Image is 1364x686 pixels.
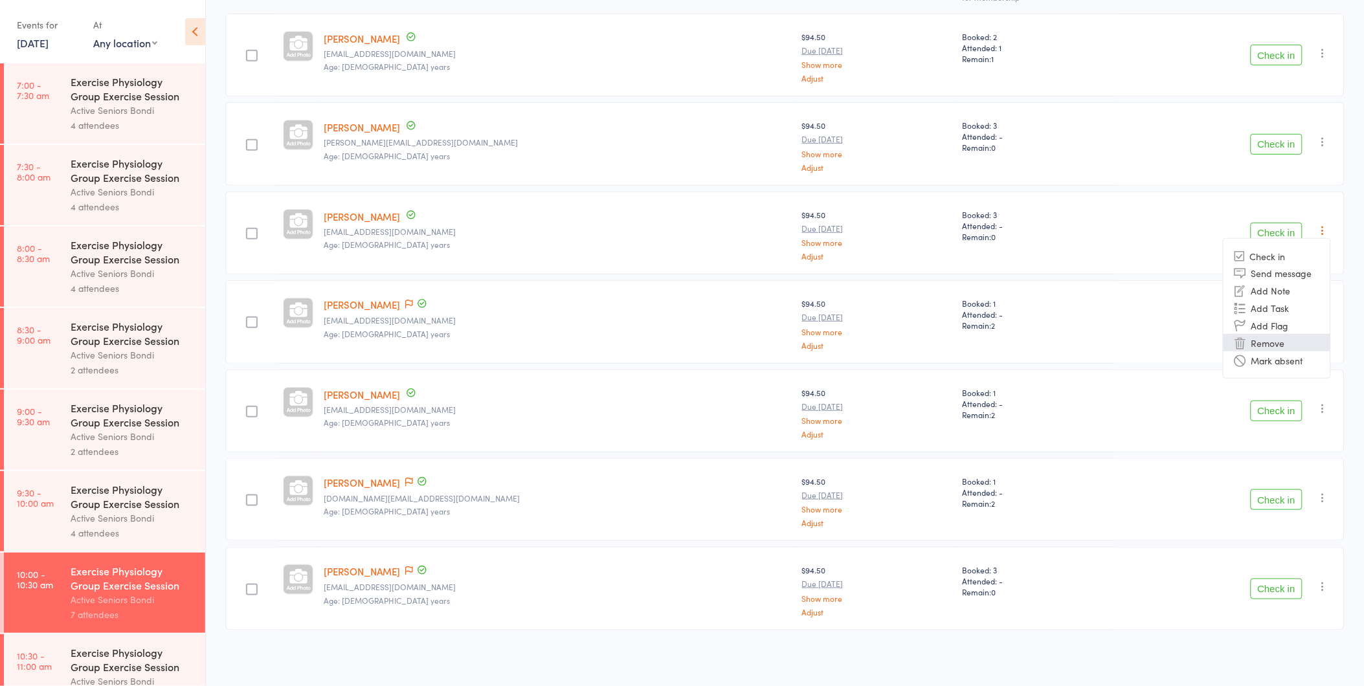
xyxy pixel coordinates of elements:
button: Check in [1251,223,1303,243]
div: $94.50 [802,31,952,82]
div: Active Seniors Bondi [71,592,194,607]
time: 10:00 - 10:30 am [17,569,53,590]
a: [PERSON_NAME] [324,476,400,489]
div: Exercise Physiology Group Exercise Session [71,482,194,511]
div: Active Seniors Bondi [71,184,194,199]
div: 4 attendees [71,118,194,133]
a: Show more [802,594,952,603]
span: Booked: 1 [963,387,1110,398]
div: Active Seniors Bondi [71,103,194,118]
div: Exercise Physiology Group Exercise Session [71,401,194,429]
span: Remain: [963,53,1110,64]
span: 2 [992,320,996,331]
div: 4 attendees [71,281,194,296]
button: Check in [1251,489,1303,510]
div: At [93,14,157,36]
span: Booked: 3 [963,120,1110,131]
span: Remain: [963,409,1110,420]
time: 9:00 - 9:30 am [17,406,50,426]
span: Booked: 1 [963,298,1110,309]
div: Events for [17,14,80,36]
div: Exercise Physiology Group Exercise Session [71,74,194,103]
div: 4 attendees [71,199,194,214]
small: Due [DATE] [802,224,952,233]
div: Any location [93,36,157,50]
a: Show more [802,238,952,247]
li: Mark absent [1224,351,1330,369]
li: Remove [1224,334,1330,351]
span: Age: [DEMOGRAPHIC_DATA] years [324,417,450,428]
span: Remain: [963,231,1110,242]
div: Active Seniors Bondi [71,429,194,444]
a: [PERSON_NAME] [324,120,400,134]
li: Add Task [1224,299,1330,316]
div: $94.50 [802,209,952,260]
div: 4 attendees [71,526,194,540]
a: [PERSON_NAME] [324,564,400,578]
small: jaellethompson@gmail.com [324,405,792,414]
li: Add Note [1224,282,1330,299]
div: Exercise Physiology Group Exercise Session [71,319,194,348]
a: 9:00 -9:30 amExercise Physiology Group Exercise SessionActive Seniors Bondi2 attendees [4,390,205,470]
a: [DATE] [17,36,49,50]
button: Check in [1251,579,1303,599]
span: Booked: 3 [963,209,1110,220]
a: [PERSON_NAME] [324,210,400,223]
span: 2 [992,409,996,420]
div: $94.50 [802,120,952,171]
time: 7:30 - 8:00 am [17,161,50,182]
span: 0 [992,142,996,153]
a: 7:30 -8:00 amExercise Physiology Group Exercise SessionActive Seniors Bondi4 attendees [4,145,205,225]
a: Adjust [802,74,952,82]
a: 7:00 -7:30 amExercise Physiology Group Exercise SessionActive Seniors Bondi4 attendees [4,63,205,144]
small: Due [DATE] [802,46,952,55]
button: Check in [1251,45,1303,65]
span: Attended: - [963,131,1110,142]
span: Age: [DEMOGRAPHIC_DATA] years [324,150,450,161]
div: 2 attendees [71,444,194,459]
li: Add Flag [1224,316,1330,334]
span: 0 [992,586,996,597]
span: Booked: 1 [963,476,1110,487]
span: Age: [DEMOGRAPHIC_DATA] years [324,239,450,250]
span: Attended: - [963,398,1110,409]
span: 1 [992,53,994,64]
time: 10:30 - 11:00 am [17,650,52,671]
time: 7:00 - 7:30 am [17,80,49,100]
span: Remain: [963,320,1110,331]
li: Send message [1224,264,1330,282]
span: Remain: [963,586,1110,597]
a: Adjust [802,163,952,171]
div: $94.50 [802,298,952,349]
a: Show more [802,416,952,425]
time: 9:30 - 10:00 am [17,487,54,508]
button: Check in [1251,401,1303,421]
span: Age: [DEMOGRAPHIC_DATA] years [324,328,450,339]
div: Active Seniors Bondi [71,348,194,362]
span: Booked: 2 [963,31,1110,42]
small: annette.gray74@icloud.com [324,138,792,147]
div: Exercise Physiology Group Exercise Session [71,564,194,592]
a: 10:00 -10:30 amExercise Physiology Group Exercise SessionActive Seniors Bondi7 attendees [4,553,205,633]
div: Exercise Physiology Group Exercise Session [71,238,194,266]
small: Due [DATE] [802,402,952,411]
small: Due [DATE] [802,135,952,144]
span: Remain: [963,142,1110,153]
div: $94.50 [802,387,952,438]
span: 0 [992,231,996,242]
span: Attended: - [963,309,1110,320]
span: 2 [992,498,996,509]
div: Exercise Physiology Group Exercise Session [71,156,194,184]
small: jnjthompson01@gmail.com [324,316,792,325]
a: Adjust [802,252,952,260]
small: Due [DATE] [802,579,952,588]
a: 9:30 -10:00 amExercise Physiology Group Exercise SessionActive Seniors Bondi4 attendees [4,471,205,551]
a: Show more [802,327,952,336]
a: 8:30 -9:00 amExercise Physiology Group Exercise SessionActive Seniors Bondi2 attendees [4,308,205,388]
small: lindajzurn@gmail.com [324,582,792,592]
span: Attended: - [963,487,1110,498]
a: Adjust [802,341,952,349]
div: $94.50 [802,564,952,615]
small: judefuzz@y7mail.com [324,49,792,58]
a: Adjust [802,608,952,616]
